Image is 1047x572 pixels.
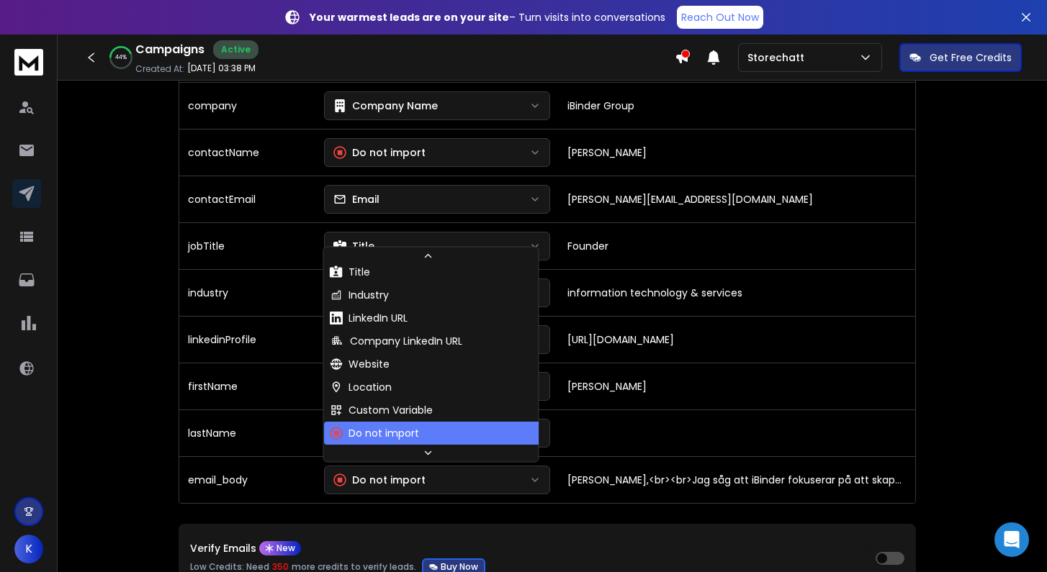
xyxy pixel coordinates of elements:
div: Company Name [333,99,438,113]
td: information technology & services [559,269,915,316]
td: email_body [179,456,316,503]
div: Website [330,357,390,371]
p: Verify Emails [190,543,256,553]
div: Title [333,239,374,253]
td: firstName [179,363,316,409]
span: K [14,535,43,563]
div: Do not import [330,426,419,440]
td: [PERSON_NAME] [559,363,915,409]
strong: Your warmest leads are on your site [310,10,509,24]
td: [PERSON_NAME][EMAIL_ADDRESS][DOMAIN_NAME] [559,176,915,222]
div: Location [330,380,392,394]
td: Founder [559,222,915,269]
div: Open Intercom Messenger [994,522,1029,557]
div: Company LinkedIn URL [330,334,462,348]
p: Created At: [135,63,184,75]
div: Do not import [333,145,426,160]
div: Do not import [333,473,426,487]
td: jobTitle [179,222,316,269]
p: Get Free Credits [930,50,1012,65]
div: LinkedIn URL [330,311,408,325]
div: Custom Variable [330,403,433,417]
td: company [179,82,316,129]
td: linkedinProfile [179,316,316,363]
div: Industry [330,288,389,302]
td: lastName [179,409,316,456]
div: Email [333,192,379,206]
td: contactEmail [179,176,316,222]
td: contactName [179,129,316,176]
p: [DATE] 03:38 PM [187,63,256,74]
p: 44 % [115,53,127,62]
p: Reach Out Now [681,10,759,24]
td: industry [179,269,316,316]
td: [PERSON_NAME],<br><br>Jag såg att iBinder fokuserar på att skapa en användarvänlig plattform för ... [559,456,915,503]
div: Title [330,265,370,279]
td: iBinder Group [559,82,915,129]
img: logo [14,49,43,76]
div: New [259,541,301,555]
td: [URL][DOMAIN_NAME] [559,316,915,363]
div: Active [213,40,259,59]
p: Storechatt [747,50,810,65]
h1: Campaigns [135,41,205,58]
td: [PERSON_NAME] [559,129,915,176]
p: – Turn visits into conversations [310,10,665,24]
